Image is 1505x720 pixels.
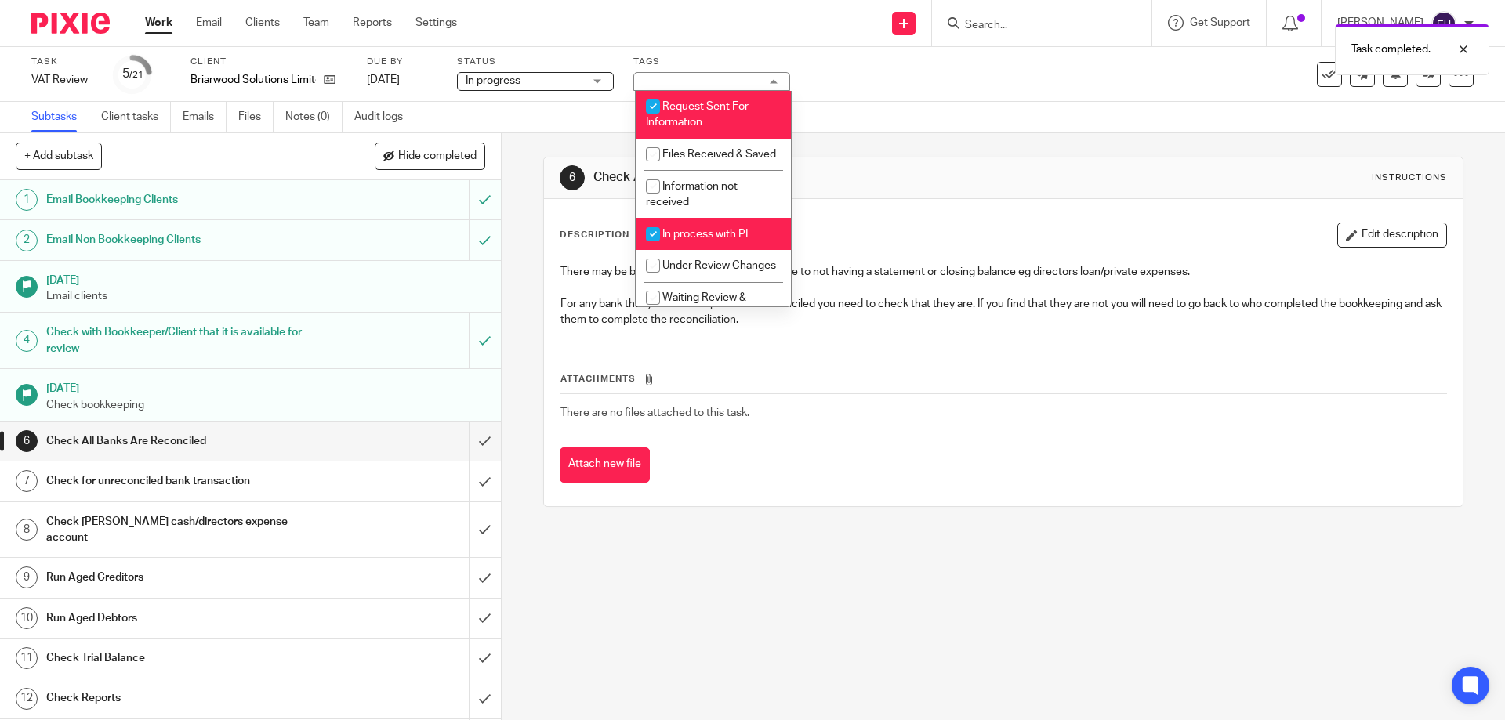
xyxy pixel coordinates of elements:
img: Pixie [31,13,110,34]
h1: Check [PERSON_NAME] cash/directors expense account [46,510,317,550]
p: Email clients [46,288,485,304]
a: Notes (0) [285,102,343,132]
a: Emails [183,102,227,132]
a: Email [196,15,222,31]
span: Waiting Review & Signed with client [646,292,746,320]
span: [DATE] [367,74,400,85]
button: Edit description [1337,223,1447,248]
div: 10 [16,607,38,629]
button: + Add subtask [16,143,102,169]
div: 2 [16,230,38,251]
div: 8 [16,519,38,541]
div: 1 [16,189,38,211]
div: 12 [16,688,38,710]
label: Client [190,56,347,68]
button: Attach new file [560,447,650,483]
label: Task [31,56,94,68]
label: Status [457,56,614,68]
span: Request Sent For Information [646,101,749,128]
a: Files [238,102,274,132]
div: 7 [16,470,38,492]
a: Client tasks [101,102,171,132]
div: VAT Review [31,72,94,88]
h1: Check Reports [46,686,317,710]
span: Information not received [646,181,738,208]
a: Team [303,15,329,31]
h1: Run Aged Debtors [46,606,317,630]
span: Attachments [560,374,636,383]
a: Work [145,15,172,31]
label: Due by [367,56,437,68]
a: Subtasks [31,102,89,132]
h1: [DATE] [46,269,485,288]
span: Files Received & Saved [662,149,776,160]
h1: Email Non Bookkeeping Clients [46,228,317,251]
h1: Check All Banks Are Reconciled [46,429,317,453]
a: Audit logs [354,102,415,132]
div: Instructions [1372,172,1447,184]
p: Briarwood Solutions Limited [190,72,316,88]
div: 11 [16,647,38,669]
a: Reports [353,15,392,31]
div: 5 [122,65,143,83]
h1: Check Trial Balance [46,646,317,670]
span: Under Review Changes [662,260,776,271]
h1: Check All Banks Are Reconciled [593,169,1037,186]
a: Clients [245,15,280,31]
div: 6 [560,165,585,190]
span: In progress [466,75,520,86]
p: Check bookkeeping [46,397,485,413]
p: Task completed. [1351,42,1431,57]
label: Tags [633,56,790,68]
div: 9 [16,566,38,588]
h1: Run Aged Creditors [46,566,317,589]
img: svg%3E [1431,11,1456,36]
h1: [DATE] [46,377,485,396]
p: For any bank that you would expect to be reconciled you need to check that they are. If you find ... [560,296,1445,328]
div: 4 [16,330,38,352]
p: Description [560,229,629,241]
h1: Email Bookkeeping Clients [46,188,317,212]
div: 6 [16,430,38,452]
span: Hide completed [398,150,477,163]
h1: Check with Bookkeeper/Client that it is available for review [46,320,317,360]
h1: Check for unreconciled bank transaction [46,469,317,493]
span: There are no files attached to this task. [560,407,749,418]
p: There may be banks that don't get reconciled die to not having a statement or closing balance eg ... [560,264,1445,280]
small: /21 [129,71,143,79]
span: In process with PL [662,229,752,240]
a: Settings [415,15,457,31]
button: Hide completed [375,143,485,169]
